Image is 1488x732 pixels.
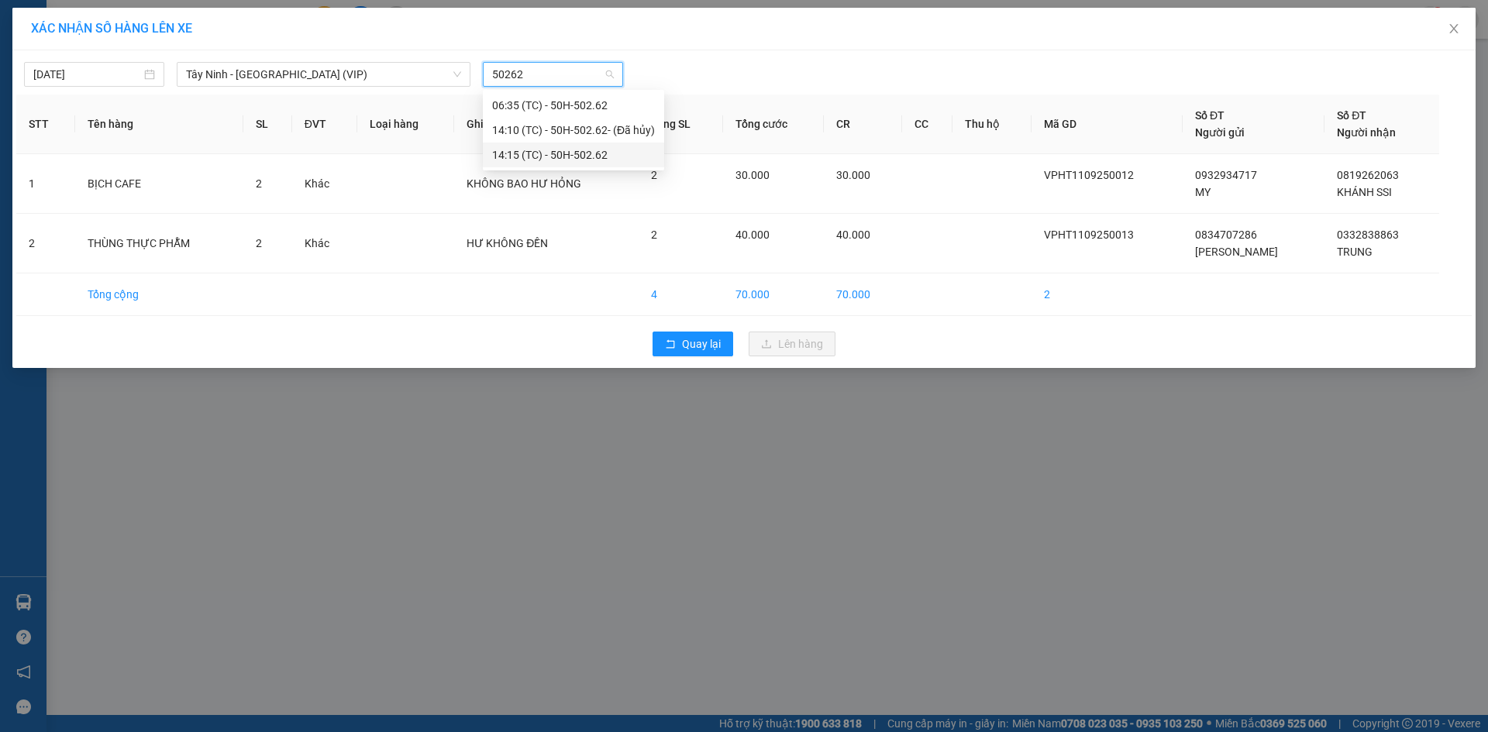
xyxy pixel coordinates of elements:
[292,95,357,154] th: ĐVT
[1337,109,1366,122] span: Số ĐT
[16,154,75,214] td: 1
[1044,169,1134,181] span: VPHT1109250012
[653,332,733,356] button: rollbackQuay lại
[467,237,548,249] span: HƯ KHÔNG ĐỀN
[1195,186,1211,198] span: MY
[1195,109,1224,122] span: Số ĐT
[735,229,770,241] span: 40.000
[1337,229,1399,241] span: 0332838863
[1195,246,1278,258] span: [PERSON_NAME]
[665,339,676,351] span: rollback
[453,70,462,79] span: down
[186,63,461,86] span: Tây Ninh - Sài Gòn (VIP)
[1195,169,1257,181] span: 0932934717
[33,66,141,83] input: 11/09/2025
[639,273,723,316] td: 4
[16,214,75,273] td: 2
[75,95,243,154] th: Tên hàng
[651,229,657,241] span: 2
[1337,126,1396,139] span: Người nhận
[682,335,721,352] span: Quay lại
[1448,22,1460,35] span: close
[723,95,824,154] th: Tổng cước
[723,273,824,316] td: 70.000
[1337,186,1392,198] span: KHÁNH SSI
[836,229,870,241] span: 40.000
[454,95,638,154] th: Ghi chú
[1032,273,1183,316] td: 2
[1432,8,1476,51] button: Close
[824,273,901,316] td: 70.000
[31,21,192,36] span: XÁC NHẬN SỐ HÀNG LÊN XE
[292,154,357,214] td: Khác
[639,95,723,154] th: Tổng SL
[467,177,581,190] span: KHÔNG BAO HƯ HỎNG
[1337,169,1399,181] span: 0819262063
[16,95,75,154] th: STT
[492,122,655,139] div: 14:10 (TC) - 50H-502.62 - (Đã hủy)
[952,95,1031,154] th: Thu hộ
[1195,126,1245,139] span: Người gửi
[836,169,870,181] span: 30.000
[1044,229,1134,241] span: VPHT1109250013
[902,95,953,154] th: CC
[256,237,262,249] span: 2
[75,154,243,214] td: BỊCH CAFE
[1337,246,1373,258] span: TRUNG
[1195,229,1257,241] span: 0834707286
[1032,95,1183,154] th: Mã GD
[492,146,655,163] div: 14:15 (TC) - 50H-502.62
[357,95,454,154] th: Loại hàng
[735,169,770,181] span: 30.000
[749,332,835,356] button: uploadLên hàng
[256,177,262,190] span: 2
[292,214,357,273] td: Khác
[651,169,657,181] span: 2
[243,95,292,154] th: SL
[75,214,243,273] td: THÙNG THỰC PHẪM
[75,273,243,316] td: Tổng cộng
[492,97,655,114] div: 06:35 (TC) - 50H-502.62
[824,95,901,154] th: CR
